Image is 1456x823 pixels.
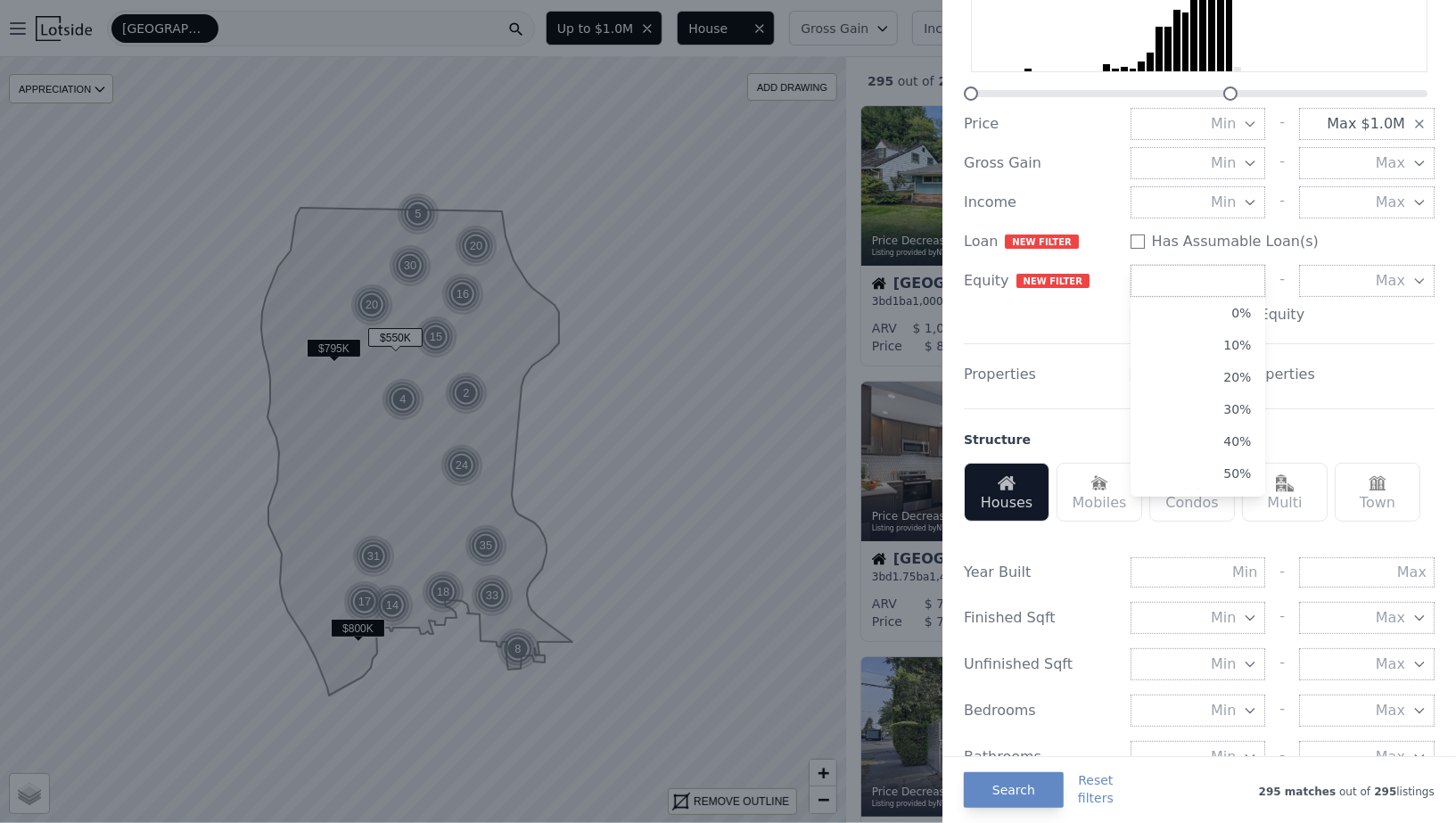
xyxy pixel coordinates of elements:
[1299,108,1435,140] button: Max $1.0M
[1369,474,1386,492] img: Town
[964,270,1116,292] div: Equity
[1211,607,1236,629] span: Min
[1279,186,1285,218] div: -
[1090,474,1108,492] img: Mobiles
[1131,490,1266,522] button: 60%
[1299,265,1435,297] button: Max
[964,746,1116,768] div: Bathrooms
[964,152,1116,174] div: Gross Gain
[1299,186,1435,218] button: Max
[964,772,1064,808] button: Search
[964,231,1116,252] div: Loan
[1299,741,1435,773] button: Max
[964,562,1116,583] div: Year Built
[1131,602,1266,634] button: Min
[1131,457,1266,490] button: 50%
[1279,147,1285,179] div: -
[1211,192,1236,213] span: Min
[1131,297,1266,329] button: 0%
[964,192,1116,213] div: Income
[998,474,1016,492] img: Houses
[1299,602,1435,634] button: Max
[1299,147,1435,179] button: Max
[1131,557,1266,588] input: Min
[1131,147,1266,179] button: Min
[1327,113,1405,135] span: Max $1.0M
[1376,654,1405,675] span: Max
[1057,463,1142,522] div: Mobiles
[1335,463,1420,522] div: Town
[1376,192,1405,213] span: Max
[1279,265,1285,297] div: -
[1299,557,1435,588] input: Max
[964,607,1116,629] div: Finished Sqft
[1131,265,1266,497] div: Min
[1279,108,1285,140] div: -
[964,654,1116,675] div: Unfinished Sqft
[1376,270,1405,292] span: Max
[1131,186,1266,218] button: Min
[964,113,1116,135] div: Price
[1131,393,1266,425] button: 30%
[1211,654,1236,675] span: Min
[1211,152,1236,174] span: Min
[1279,602,1285,634] div: -
[1376,700,1405,721] span: Max
[1299,695,1435,727] button: Max
[964,364,1116,385] div: Properties
[1211,700,1236,721] span: Min
[1131,695,1266,727] button: Min
[1114,781,1435,799] div: out of listings
[1131,108,1266,140] button: Min
[964,463,1049,522] div: Houses
[1078,771,1114,807] button: Resetfilters
[964,700,1116,721] div: Bedrooms
[1211,746,1236,768] span: Min
[1370,786,1396,798] span: 295
[1131,361,1266,393] button: 20%
[1259,786,1337,798] span: 295 matches
[1279,557,1285,588] div: -
[1242,463,1328,522] div: Multi
[1279,648,1285,680] div: -
[1152,231,1319,252] label: Has Assumable Loan(s)
[1131,741,1266,773] button: Min
[1276,474,1294,492] img: Multi
[1279,695,1285,727] div: -
[1279,741,1285,773] div: -
[1376,152,1405,174] span: Max
[964,431,1031,449] div: Structure
[1376,746,1405,768] span: Max
[1211,113,1236,135] span: Min
[1299,648,1435,680] button: Max
[1131,329,1266,361] button: 10%
[1131,648,1266,680] button: Min
[1005,235,1078,249] span: NEW FILTER
[1016,274,1090,288] span: NEW FILTER
[1376,607,1405,629] span: Max
[1131,425,1266,457] button: 40%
